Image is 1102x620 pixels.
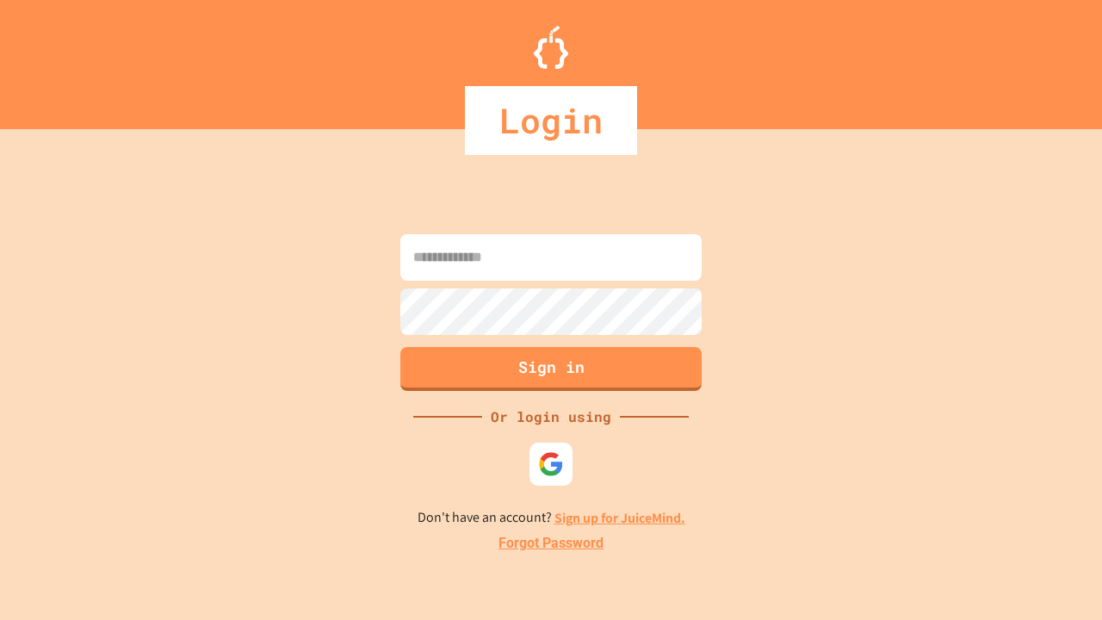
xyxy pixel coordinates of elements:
[538,451,564,477] img: google-icon.svg
[482,406,620,427] div: Or login using
[418,507,685,529] p: Don't have an account?
[465,86,637,155] div: Login
[400,347,702,391] button: Sign in
[534,26,568,69] img: Logo.svg
[554,509,685,527] a: Sign up for JuiceMind.
[498,533,604,554] a: Forgot Password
